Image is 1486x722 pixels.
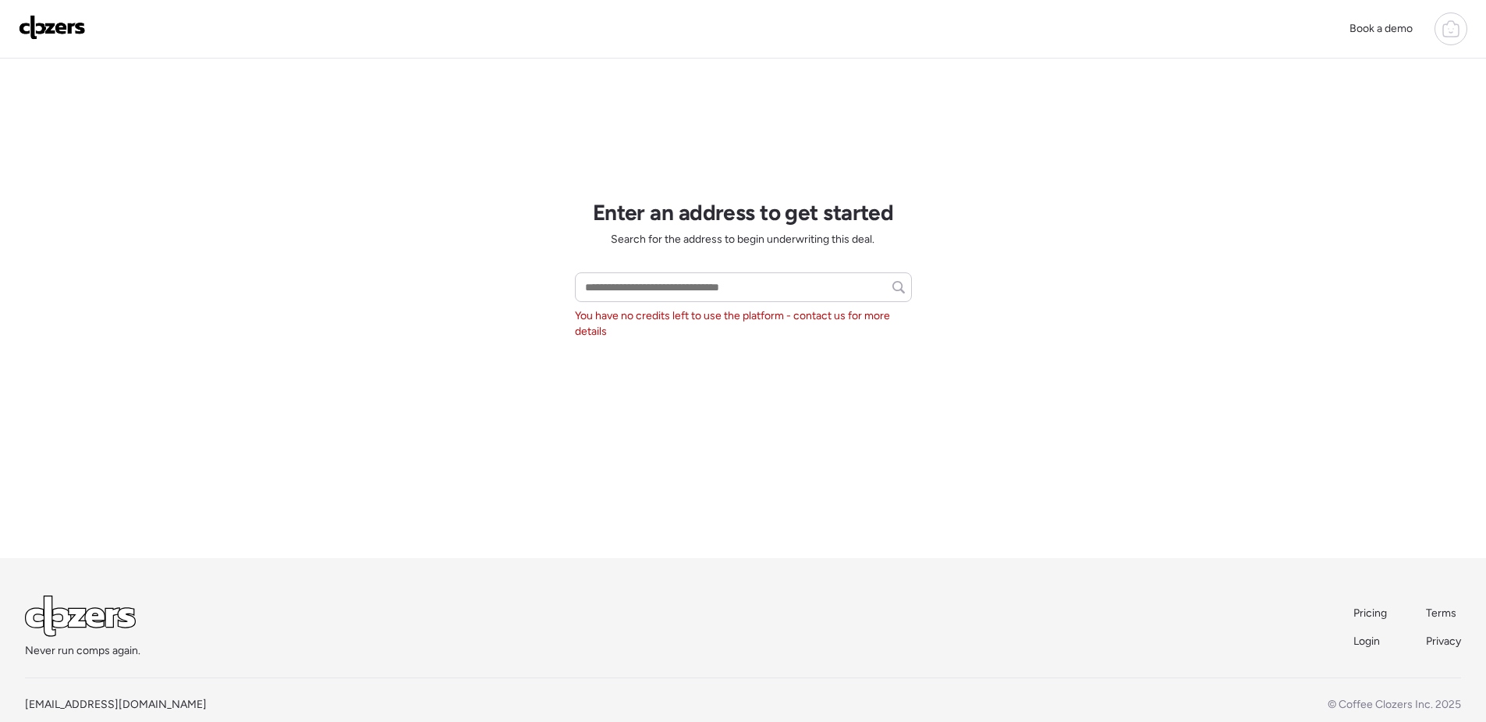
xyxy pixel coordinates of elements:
[1353,606,1388,621] a: Pricing
[1353,634,1388,649] a: Login
[575,308,912,340] span: You have no credits left to use the platform - contact us for more details
[1426,606,1461,621] a: Terms
[1353,606,1387,620] span: Pricing
[593,199,894,226] h1: Enter an address to get started
[611,232,874,247] span: Search for the address to begin underwriting this deal.
[25,698,207,711] a: [EMAIL_ADDRESS][DOMAIN_NAME]
[1426,606,1456,620] span: Terms
[25,596,136,637] img: Logo Light
[1349,22,1413,35] span: Book a demo
[1426,635,1461,648] span: Privacy
[1328,698,1461,711] span: © Coffee Clozers Inc. 2025
[19,15,86,40] img: Logo
[25,643,140,659] span: Never run comps again.
[1353,635,1380,648] span: Login
[1426,634,1461,649] a: Privacy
